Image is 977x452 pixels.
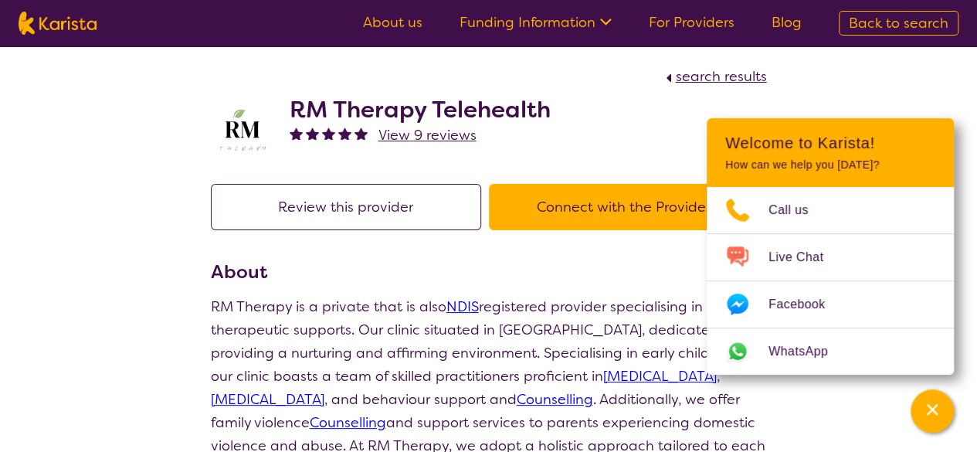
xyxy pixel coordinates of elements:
span: View 9 reviews [378,126,477,144]
img: fullstar [322,127,335,140]
img: fullstar [290,127,303,140]
span: WhatsApp [768,340,846,363]
a: search results [662,67,767,86]
button: Connect with the Provider [489,184,759,230]
a: Blog [772,13,802,32]
img: b3hjthhf71fnbidirs13.png [211,103,273,158]
p: How can we help you [DATE]? [725,158,935,172]
button: Channel Menu [911,389,954,433]
a: For Providers [649,13,734,32]
span: search results [676,67,767,86]
a: Counselling [310,413,386,432]
h2: RM Therapy Telehealth [290,96,551,124]
a: Back to search [839,11,958,36]
a: [MEDICAL_DATA] [211,390,324,409]
h3: About [211,258,767,286]
a: NDIS [446,297,479,316]
a: About us [363,13,422,32]
a: Connect with the Provider [489,198,767,216]
img: fullstar [306,127,319,140]
span: Back to search [849,14,948,32]
a: View 9 reviews [378,124,477,147]
img: fullstar [338,127,351,140]
a: Funding Information [460,13,612,32]
a: Review this provider [211,198,489,216]
ul: Choose channel [707,187,954,375]
h2: Welcome to Karista! [725,134,935,152]
button: Review this provider [211,184,481,230]
a: [MEDICAL_DATA] [603,367,717,386]
span: Facebook [768,293,843,316]
span: Live Chat [768,246,842,269]
img: fullstar [355,127,368,140]
img: Karista logo [19,12,97,35]
a: Web link opens in a new tab. [707,328,954,375]
div: Channel Menu [707,118,954,375]
a: Counselling [517,390,593,409]
span: Call us [768,199,827,222]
